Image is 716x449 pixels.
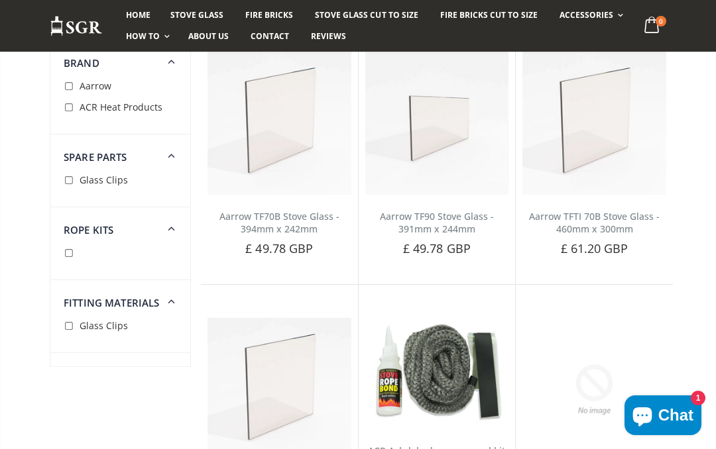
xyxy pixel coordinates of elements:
a: Fire Bricks Cut To Size [430,5,548,26]
span: Stove Glass [170,9,223,21]
img: Aarrow TF70B Stove Glass [208,52,351,195]
img: Stovax Stockton 11 door rope seal kit [365,318,509,428]
span: Contact [251,30,289,42]
a: Aarrow TF70B Stove Glass - 394mm x 242mm [219,210,339,235]
span: Brand [64,56,99,70]
a: Fire Bricks [235,5,303,26]
a: Reviews [301,26,356,47]
a: Stove Glass [160,5,233,26]
a: Accessories [550,5,630,26]
span: Aarrow [80,79,111,92]
a: Aarrow TFTI 70B Stove Glass - 460mm x 300mm [529,210,660,235]
span: Spare Parts [64,150,127,164]
img: Aarrow TF90 Stove Glass [365,52,509,195]
span: ACR Heat Products [80,101,162,113]
span: Rope Kits [64,223,113,236]
span: Fire Bricks Cut To Size [440,9,538,21]
img: Aarrow TFTI 70B 460 x 300 Stove Glass [522,52,666,195]
span: About us [188,30,229,42]
img: Stove Glass Replacement [50,15,103,37]
a: Stove Glass Cut To Size [305,5,428,26]
span: Reviews [311,30,346,42]
a: 0 [639,13,666,39]
span: Fire Bricks [245,9,293,21]
a: Contact [241,26,299,47]
span: Stove Glass Cut To Size [315,9,418,21]
span: £ 49.78 GBP [403,240,471,256]
a: Home [116,5,160,26]
a: Aarrow TF90 Stove Glass - 391mm x 244mm [380,210,494,235]
span: Home [126,9,150,21]
span: Accessories [560,9,613,21]
span: Glass Clips [80,319,128,332]
inbox-online-store-chat: Shopify online store chat [621,395,705,438]
span: How To [126,30,160,42]
span: £ 61.20 GBP [561,240,628,256]
span: £ 49.78 GBP [245,240,313,256]
span: Fitting Materials [64,296,160,309]
span: 0 [656,16,666,26]
a: How To [116,26,176,47]
span: Glass Clips [80,174,128,186]
a: About us [178,26,239,47]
